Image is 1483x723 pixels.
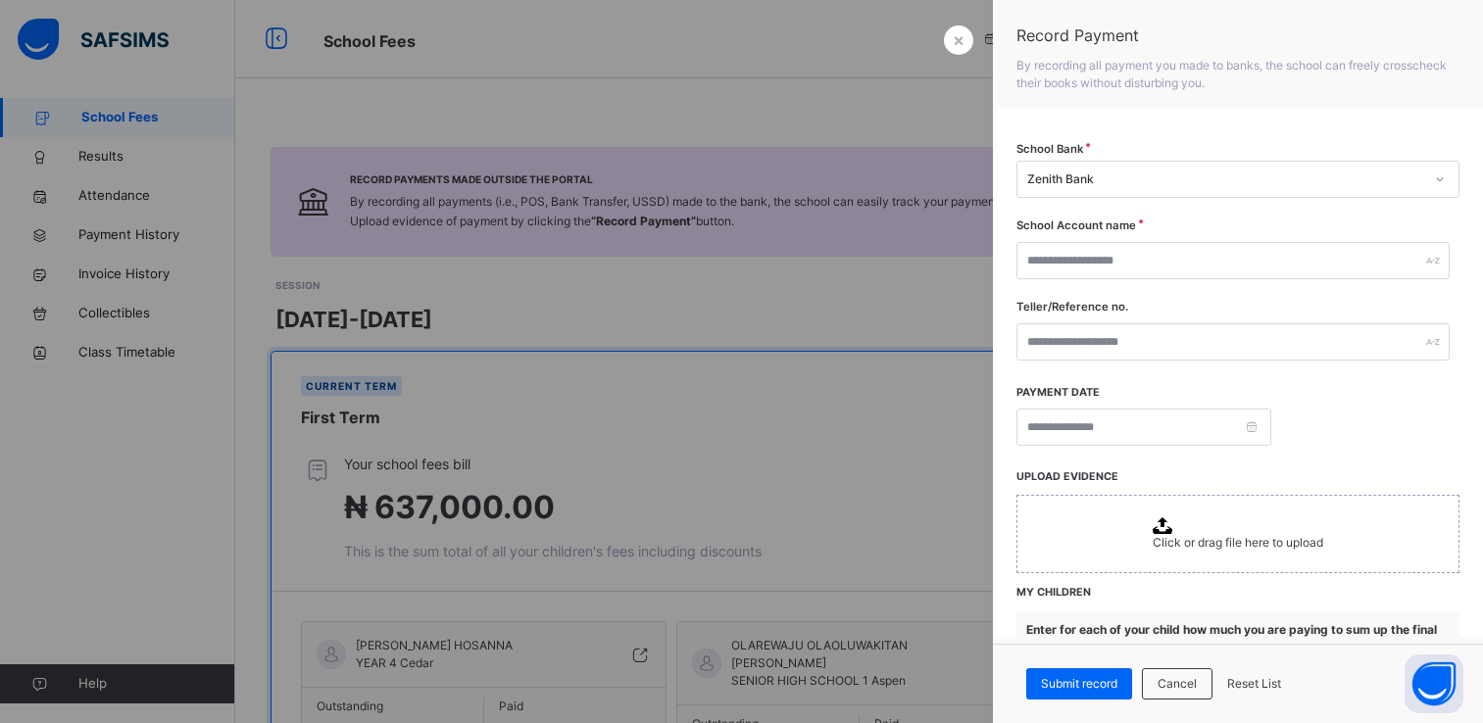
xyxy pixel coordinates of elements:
[1027,170,1423,188] div: Zenith Bank
[1153,535,1323,550] span: Click or drag file here to upload
[1041,675,1117,693] span: Submit record
[1227,675,1281,693] span: Reset List
[1016,495,1459,573] span: Click or drag file here to upload
[1016,58,1447,90] span: By recording all payment you made to banks, the school can freely crosscheck their books without ...
[1026,622,1437,654] span: Enter for each of your child how much you are paying to sum up the final amount
[1016,385,1100,401] label: Payment date
[1016,141,1083,158] span: School Bank
[1016,470,1118,483] span: UPLOAD EVIDENCE
[953,26,964,53] span: ×
[1016,24,1459,47] span: Record Payment
[1405,654,1463,713] button: Open asap
[1158,675,1197,693] span: Cancel
[1016,586,1091,599] span: MY CHILDREN
[1016,217,1136,234] label: School Account name
[1016,299,1128,315] label: Teller/Reference no.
